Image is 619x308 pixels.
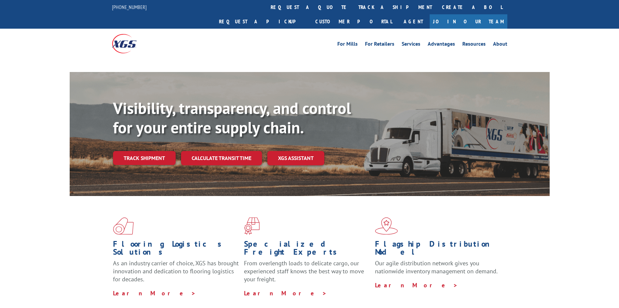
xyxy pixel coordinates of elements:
[244,240,370,259] h1: Specialized Freight Experts
[244,217,260,235] img: xgs-icon-focused-on-flooring-red
[113,217,134,235] img: xgs-icon-total-supply-chain-intelligence-red
[113,259,239,283] span: As an industry carrier of choice, XGS has brought innovation and dedication to flooring logistics...
[112,4,147,10] a: [PHONE_NUMBER]
[113,289,196,297] a: Learn More >
[113,151,176,165] a: Track shipment
[365,41,394,49] a: For Retailers
[214,14,310,29] a: Request a pickup
[462,41,486,49] a: Resources
[244,289,327,297] a: Learn More >
[310,14,397,29] a: Customer Portal
[375,240,501,259] h1: Flagship Distribution Model
[493,41,507,49] a: About
[428,41,455,49] a: Advantages
[181,151,262,165] a: Calculate transit time
[267,151,324,165] a: XGS ASSISTANT
[337,41,358,49] a: For Mills
[375,259,498,275] span: Our agile distribution network gives you nationwide inventory management on demand.
[113,98,351,138] b: Visibility, transparency, and control for your entire supply chain.
[113,240,239,259] h1: Flooring Logistics Solutions
[375,281,458,289] a: Learn More >
[375,217,398,235] img: xgs-icon-flagship-distribution-model-red
[402,41,420,49] a: Services
[430,14,507,29] a: Join Our Team
[244,259,370,289] p: From overlength loads to delicate cargo, our experienced staff knows the best way to move your fr...
[397,14,430,29] a: Agent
